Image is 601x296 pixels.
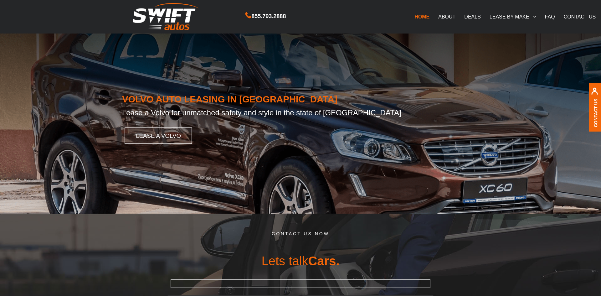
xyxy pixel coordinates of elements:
a: FAQ [541,10,559,23]
a: DEALS [460,10,485,23]
h2: Lease a Volvo for unmatched safety and style in the state of [GEOGRAPHIC_DATA] [122,104,479,117]
a: CONTACT US [559,10,600,23]
a: HOME [410,10,434,23]
h5: CONTACT US NOW [6,231,595,242]
h3: Lets talk [6,242,595,279]
a: LEASE BY MAKE [485,10,541,23]
span: Cars. [308,254,339,268]
img: contact us, iconuser [591,87,598,98]
a: Contact Us [593,98,598,127]
h1: VOLVO AUTO LEASING IN [GEOGRAPHIC_DATA] [122,94,479,104]
span: 855.793.2888 [251,12,286,21]
a: LEASE A VOLVO [125,127,192,144]
a: ABOUT [434,10,460,23]
a: 855.793.2888 [245,14,286,19]
img: Swift Autos [133,3,199,30]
